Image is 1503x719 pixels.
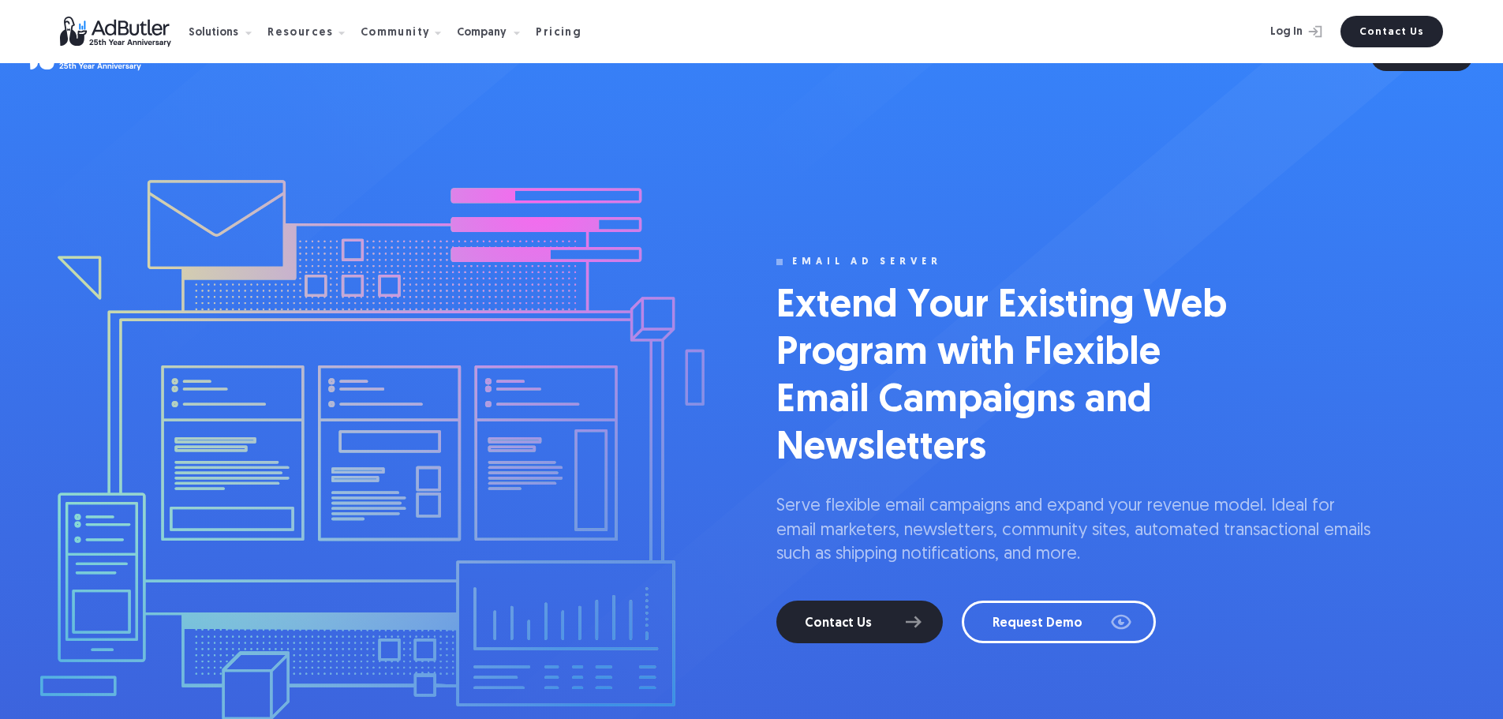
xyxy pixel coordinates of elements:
div: Pricing [536,28,581,39]
a: Contact Us [1340,16,1443,47]
a: Log In [1228,16,1331,47]
div: Solutions [189,28,238,39]
div: email ad server [792,257,942,268]
div: Community [361,28,431,39]
div: Resources [267,28,334,39]
p: Serve flexible email campaigns and expand your revenue model. Ideal for email marketers, newslett... [776,495,1373,567]
h1: Extend Your Existing Web Program with Flexible Email Campaigns and Newsletters [776,283,1250,473]
div: Company [457,28,507,39]
a: Pricing [536,24,594,39]
a: Request Demo [962,601,1156,643]
a: Contact Us [776,601,943,643]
